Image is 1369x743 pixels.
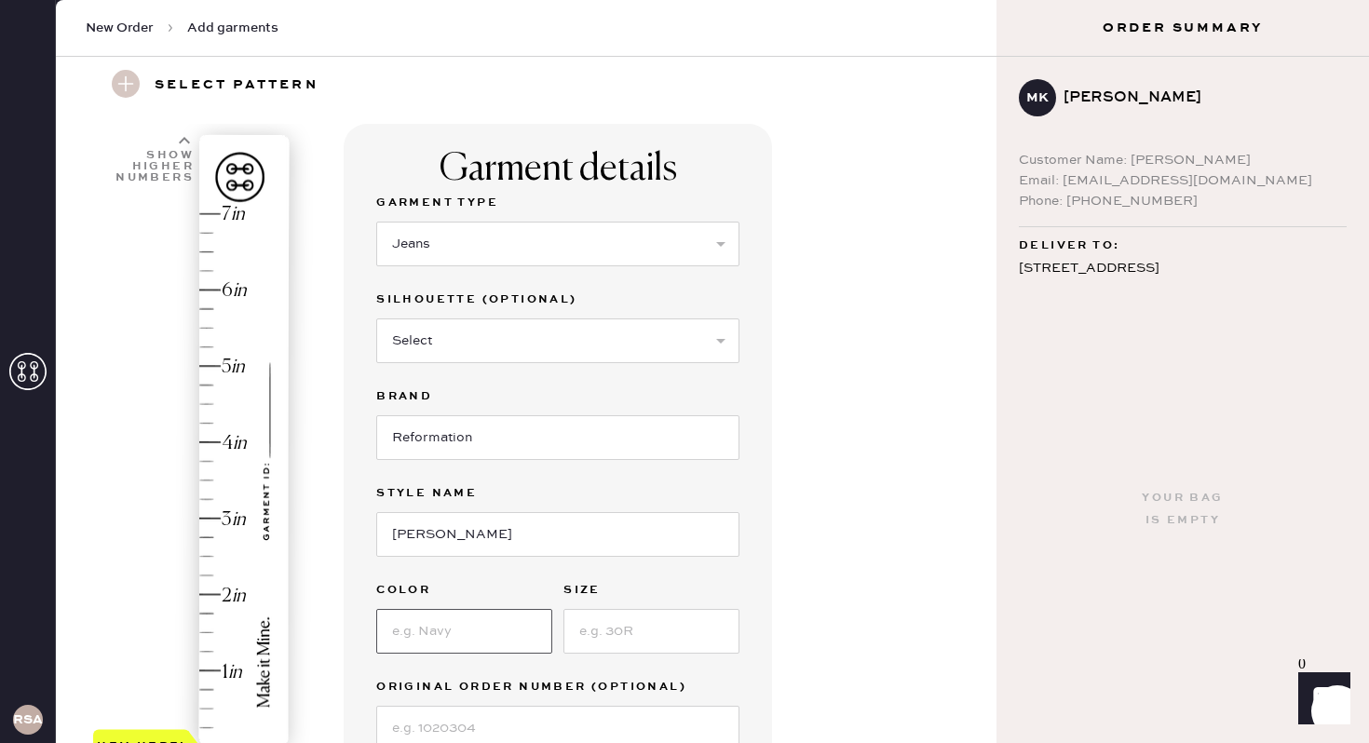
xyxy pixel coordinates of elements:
label: Style name [376,482,739,505]
h3: Order Summary [996,19,1369,37]
label: Brand [376,385,739,408]
div: Your bag is empty [1142,487,1223,532]
label: Silhouette (optional) [376,289,739,311]
div: Phone: [PHONE_NUMBER] [1019,191,1347,211]
input: e.g. Daisy 2 Pocket [376,512,739,557]
label: Color [376,579,552,601]
span: Add garments [187,19,278,37]
div: Garment details [440,147,677,192]
h3: Select pattern [155,70,319,101]
div: in [231,202,245,227]
iframe: Front Chat [1281,659,1361,739]
input: Brand name [376,415,739,460]
div: [STREET_ADDRESS] 10J [US_STATE] , NY 10019 [1019,257,1347,328]
span: New Order [86,19,154,37]
label: Garment Type [376,192,739,214]
h3: mk [1026,91,1049,104]
div: Show higher numbers [114,150,194,183]
label: Size [563,579,739,601]
span: Deliver to: [1019,235,1119,257]
label: Original Order Number (Optional) [376,676,739,698]
div: [PERSON_NAME] [1064,87,1332,109]
input: e.g. 30R [563,609,739,654]
div: Customer Name: [PERSON_NAME] [1019,150,1347,170]
div: Email: [EMAIL_ADDRESS][DOMAIN_NAME] [1019,170,1347,191]
div: 7 [222,202,231,227]
input: e.g. Navy [376,609,552,654]
h3: RSA [13,713,43,726]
